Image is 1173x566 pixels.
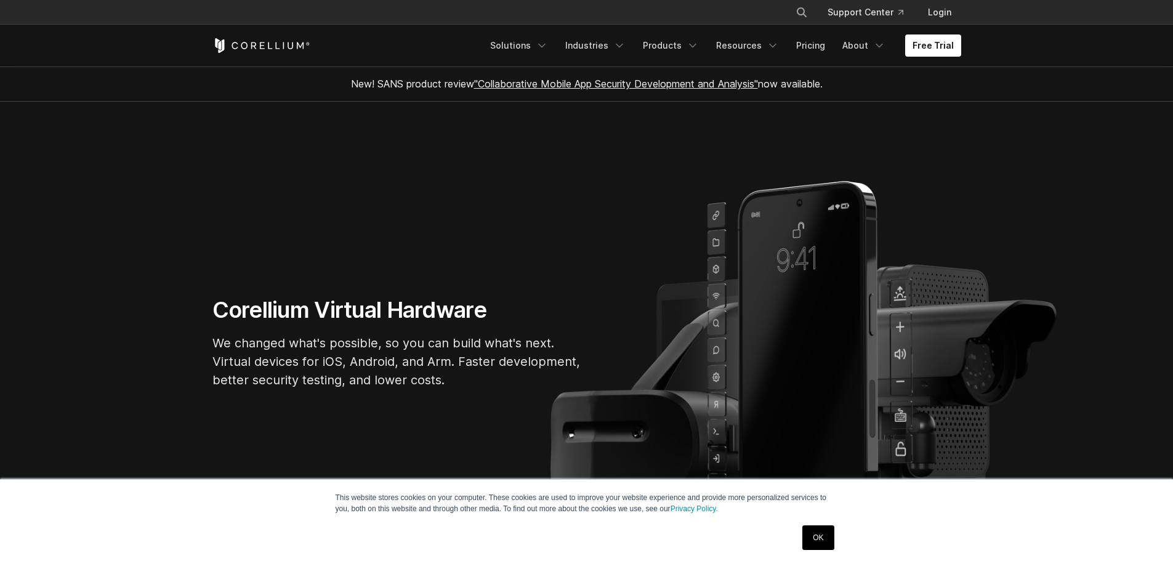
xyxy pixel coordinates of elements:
a: Login [918,1,961,23]
a: Pricing [789,34,832,57]
a: Privacy Policy. [671,504,718,513]
a: Industries [558,34,633,57]
p: We changed what's possible, so you can build what's next. Virtual devices for iOS, Android, and A... [212,334,582,389]
div: Navigation Menu [483,34,961,57]
h1: Corellium Virtual Hardware [212,296,582,324]
a: Products [635,34,706,57]
button: Search [791,1,813,23]
a: About [835,34,893,57]
a: Support Center [818,1,913,23]
span: New! SANS product review now available. [351,78,823,90]
div: Navigation Menu [781,1,961,23]
p: This website stores cookies on your computer. These cookies are used to improve your website expe... [336,492,838,514]
a: Free Trial [905,34,961,57]
a: "Collaborative Mobile App Security Development and Analysis" [474,78,758,90]
a: Resources [709,34,786,57]
a: Corellium Home [212,38,310,53]
a: Solutions [483,34,555,57]
a: OK [802,525,834,550]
